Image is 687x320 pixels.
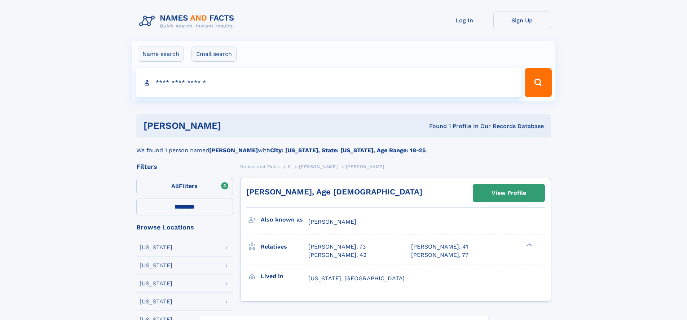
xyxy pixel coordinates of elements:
[308,243,366,251] a: [PERSON_NAME], 73
[411,243,468,251] a: [PERSON_NAME], 41
[191,47,237,62] label: Email search
[261,241,308,253] h3: Relatives
[246,187,422,196] a: [PERSON_NAME], Age [DEMOGRAPHIC_DATA]
[308,275,405,282] span: [US_STATE], [GEOGRAPHIC_DATA]
[473,184,545,202] a: View Profile
[493,12,551,29] a: Sign Up
[492,185,526,201] div: View Profile
[411,251,468,259] a: [PERSON_NAME], 77
[138,47,184,62] label: Name search
[140,263,172,268] div: [US_STATE]
[270,147,426,154] b: City: [US_STATE], State: [US_STATE], Age Range: 18-25
[524,243,533,247] div: ❯
[136,224,233,231] div: Browse Locations
[436,12,493,29] a: Log In
[308,218,356,225] span: [PERSON_NAME]
[240,162,280,171] a: Names and Facts
[299,164,338,169] span: [PERSON_NAME]
[136,68,522,97] input: search input
[136,137,551,155] div: We found 1 person named with .
[261,270,308,282] h3: Lived in
[209,147,258,154] b: [PERSON_NAME]
[136,12,240,31] img: Logo Names and Facts
[136,178,233,195] label: Filters
[136,163,233,170] div: Filters
[261,214,308,226] h3: Also known as
[525,68,551,97] button: Search Button
[288,162,291,171] a: S
[308,251,366,259] a: [PERSON_NAME], 42
[140,245,172,250] div: [US_STATE]
[140,281,172,286] div: [US_STATE]
[299,162,338,171] a: [PERSON_NAME]
[171,183,179,189] span: All
[288,164,291,169] span: S
[346,164,384,169] span: [PERSON_NAME]
[144,121,325,130] h1: [PERSON_NAME]
[140,299,172,304] div: [US_STATE]
[325,122,544,130] div: Found 1 Profile In Our Records Database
